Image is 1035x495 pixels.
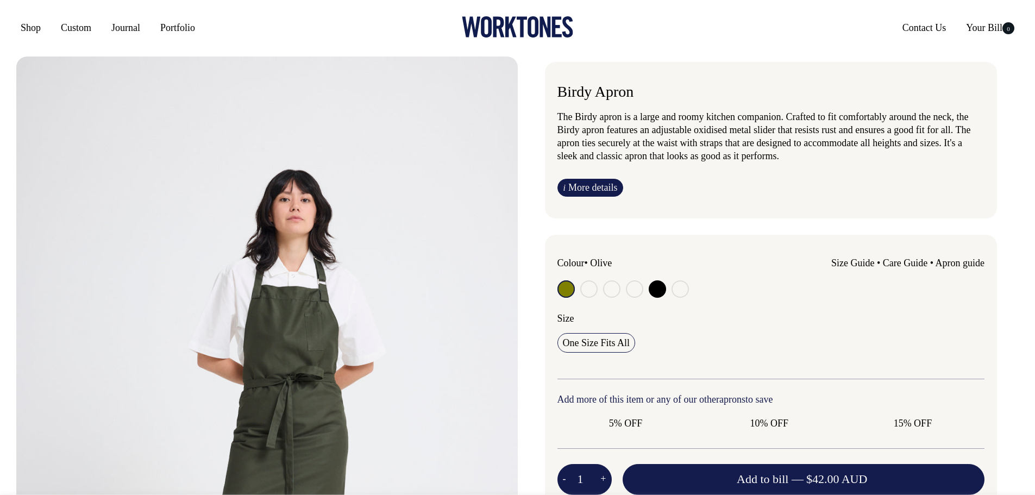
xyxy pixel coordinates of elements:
label: Olive [590,258,612,268]
input: 15% OFF [844,413,981,433]
a: Care Guide [883,258,927,268]
span: • [585,258,588,268]
a: Custom [57,18,96,37]
button: + [595,469,611,491]
a: Apron guide [936,258,984,268]
a: Size Guide [831,258,874,268]
button: - [557,469,572,491]
span: — [792,472,870,486]
input: 5% OFF [557,413,694,433]
a: iMore details [557,179,624,197]
span: Add to bill [737,472,788,486]
span: The Birdy apron is a large and roomy kitchen companion. Crafted to fit comfortably around the nec... [557,111,971,161]
a: Shop [16,18,45,37]
h6: Add more of this item or any of our other to save [557,394,985,405]
div: Colour [557,256,729,270]
span: • [930,258,933,268]
div: Size [557,312,985,325]
span: 0 [1002,22,1014,34]
span: • [877,258,880,268]
button: Add to bill —$42.00 AUD [623,464,985,494]
a: Contact Us [898,18,951,37]
input: One Size Fits All [557,333,636,353]
span: One Size Fits All [563,336,630,349]
span: 5% OFF [563,417,689,430]
span: $42.00 AUD [806,472,867,486]
a: Your Bill0 [962,18,1019,37]
h6: Birdy Apron [557,84,985,101]
input: 10% OFF [701,413,838,433]
a: Portfolio [156,18,199,37]
a: Journal [107,18,145,37]
span: i [563,183,566,192]
span: 10% OFF [706,417,832,430]
a: aprons [719,394,745,405]
span: 15% OFF [850,417,976,430]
